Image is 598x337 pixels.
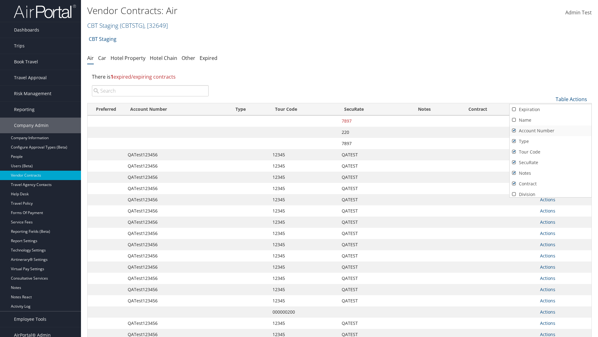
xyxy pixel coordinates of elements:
img: airportal-logo.png [14,4,76,19]
a: Division [510,189,591,200]
a: SecuRate [510,157,591,168]
a: Account Number [510,125,591,136]
a: Type [510,136,591,147]
span: Book Travel [14,54,38,70]
span: Reporting [14,102,35,117]
span: Company Admin [14,118,49,133]
span: Dashboards [14,22,39,38]
a: Name [510,115,591,125]
a: Notes [510,168,591,178]
span: Travel Approval [14,70,47,85]
span: Trips [14,38,25,54]
a: Contract [510,178,591,189]
a: Expiration [510,104,591,115]
span: Risk Management [14,86,51,101]
span: Employee Tools [14,311,46,327]
a: Tour Code [510,147,591,157]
